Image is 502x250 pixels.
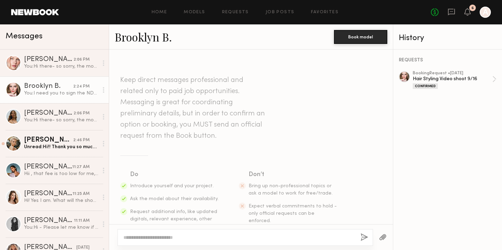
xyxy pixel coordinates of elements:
[413,71,496,89] a: bookingRequest •[DATE]Hair Styling Video shoot 9/16Confirmed
[334,30,387,44] button: Book model
[184,10,205,15] a: Models
[24,217,74,224] div: [PERSON_NAME]
[115,29,172,44] a: Brooklyn B.
[24,224,98,231] div: You: Hi - Please let me know if you are still planninng on [DATE] - we had thought we had confirm...
[24,164,72,171] div: [PERSON_NAME]
[480,7,491,18] a: A
[24,171,98,177] div: Hii , that fee is too low for me, but thank you for reaching out 💙
[24,83,73,90] div: Brooklyn B.
[413,71,492,76] div: booking Request • [DATE]
[334,33,387,39] a: Book model
[249,184,333,196] span: Bring up non-professional topics or ask a model to work for free/trade.
[6,32,43,40] span: Messages
[130,184,214,188] span: Introduce yourself and your project.
[24,117,98,123] div: You: Hi there- so sorry, the model we thought was bailing on us just got back to me - i'll keep y...
[120,75,267,142] header: Keep direct messages professional and related only to paid job opportunities. Messaging is great ...
[130,210,217,229] span: Request additional info, like updated digitals, relevant experience, other skills, etc.
[130,197,219,201] span: Ask the model about their availability.
[249,204,337,223] span: Expect verbal commitments to hold - only official requests can be enforced.
[249,170,338,180] div: Don’t
[24,144,98,150] div: Unread: Hi!! Thank you so much for reaching out and your interest. I’m traveling until the end of...
[471,6,474,10] div: 6
[73,137,90,144] div: 2:46 PM
[266,10,295,15] a: Job Posts
[152,10,167,15] a: Home
[413,83,438,89] div: Confirmed
[399,58,496,63] div: REQUESTS
[24,190,73,197] div: [PERSON_NAME]
[24,56,74,63] div: [PERSON_NAME]
[399,34,496,42] div: History
[24,137,73,144] div: [PERSON_NAME]
[73,191,90,197] div: 11:25 AM
[72,164,90,171] div: 11:27 AM
[24,90,98,97] div: You: I need you to sign the NDA before I can share
[311,10,339,15] a: Favorites
[24,63,98,70] div: You: Hi there- so sorry, the model we thought was bailing on us just got back to me - i'll keep y...
[413,76,492,82] div: Hair Styling Video shoot 9/16
[130,170,219,180] div: Do
[74,218,90,224] div: 11:11 AM
[24,197,98,204] div: Hi! Yes I️ am. What will the shoot times be?
[73,83,90,90] div: 2:24 PM
[74,110,90,117] div: 2:06 PM
[24,110,74,117] div: [PERSON_NAME]
[74,56,90,63] div: 2:06 PM
[222,10,249,15] a: Requests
